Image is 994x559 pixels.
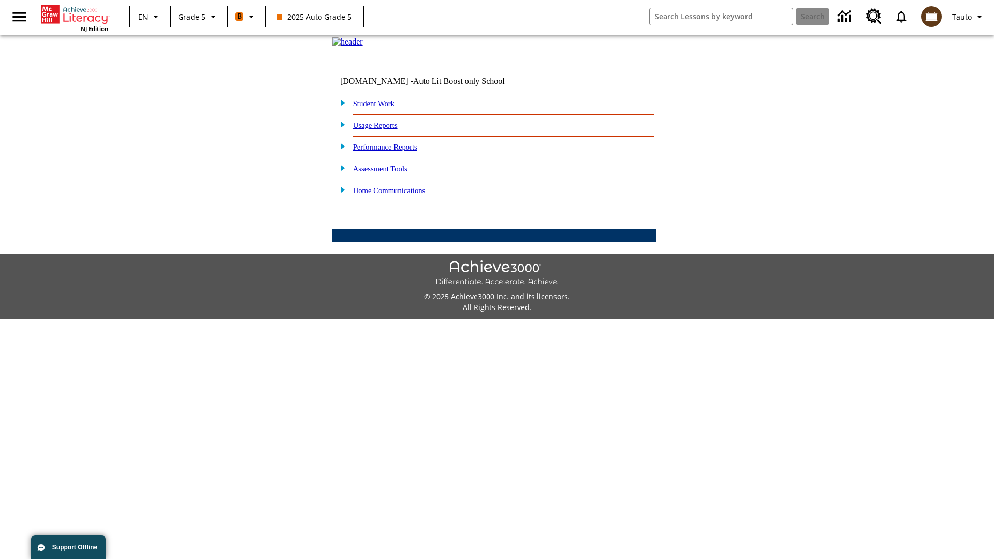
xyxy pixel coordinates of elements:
input: search field [650,8,793,25]
img: plus.gif [335,185,346,194]
img: Achieve3000 Differentiate Accelerate Achieve [435,260,559,287]
a: Assessment Tools [353,165,407,173]
img: plus.gif [335,120,346,129]
button: Grade: Grade 5, Select a grade [174,7,224,26]
a: Usage Reports [353,121,398,129]
span: Tauto [952,11,972,22]
img: plus.gif [335,98,346,107]
button: Support Offline [31,535,106,559]
a: Resource Center, Will open in new tab [860,3,888,31]
a: Student Work [353,99,394,108]
img: avatar image [921,6,942,27]
span: NJ Edition [81,25,108,33]
img: plus.gif [335,141,346,151]
button: Select a new avatar [915,3,948,30]
img: header [332,37,363,47]
div: Home [41,3,108,33]
span: B [237,10,242,23]
a: Data Center [831,3,860,31]
img: plus.gif [335,163,346,172]
a: Home Communications [353,186,426,195]
span: Support Offline [52,543,97,551]
button: Profile/Settings [948,7,990,26]
span: 2025 Auto Grade 5 [277,11,352,22]
span: EN [138,11,148,22]
button: Boost Class color is orange. Change class color [231,7,261,26]
a: Notifications [888,3,915,30]
a: Performance Reports [353,143,417,151]
button: Open side menu [4,2,35,32]
button: Language: EN, Select a language [134,7,167,26]
nobr: Auto Lit Boost only School [413,77,505,85]
td: [DOMAIN_NAME] - [340,77,531,86]
span: Grade 5 [178,11,206,22]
